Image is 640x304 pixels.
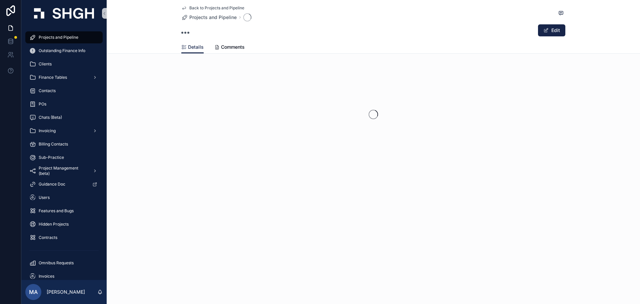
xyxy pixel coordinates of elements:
p: [PERSON_NAME] [47,289,85,295]
a: Projects and Pipeline [181,14,237,21]
span: Project Management (beta) [39,166,87,176]
span: Guidance Doc [39,182,65,187]
a: Outstanding Finance Info [25,45,103,57]
span: Sub-Practice [39,155,64,160]
span: MA [29,288,38,296]
a: Details [181,41,204,54]
a: Sub-Practice [25,151,103,164]
span: Projects and Pipeline [39,35,78,40]
a: Guidance Doc [25,178,103,190]
span: Contracts [39,235,57,240]
span: Outstanding Finance Info [39,48,85,53]
span: Hidden Projects [39,222,69,227]
span: Invoices [39,274,54,279]
a: Billing Contacts [25,138,103,150]
a: Omnibus Requests [25,257,103,269]
span: Invoicing [39,128,56,133]
span: POs [39,101,46,107]
a: Chats (Beta) [25,111,103,123]
a: Projects and Pipeline [25,31,103,43]
a: Invoices [25,270,103,282]
a: Comments [214,41,245,54]
div: scrollable content [21,27,107,280]
span: Billing Contacts [39,141,68,147]
a: Users [25,192,103,204]
a: Finance Tables [25,71,103,83]
span: Details [188,44,204,50]
span: Omnibus Requests [39,260,74,266]
span: Users [39,195,50,200]
span: Features and Bugs [39,208,74,214]
button: Edit [538,24,565,36]
a: Features and Bugs [25,205,103,217]
a: Contracts [25,232,103,244]
span: Comments [221,44,245,50]
a: Project Management (beta) [25,165,103,177]
a: Invoicing [25,125,103,137]
a: Clients [25,58,103,70]
span: Projects and Pipeline [189,14,237,21]
span: Clients [39,61,52,67]
span: Chats (Beta) [39,115,62,120]
a: Back to Projects and Pipeline [181,5,244,11]
span: Back to Projects and Pipeline [189,5,244,11]
span: Contacts [39,88,56,93]
a: Hidden Projects [25,218,103,230]
img: App logo [34,8,94,19]
a: POs [25,98,103,110]
span: Finance Tables [39,75,67,80]
a: Contacts [25,85,103,97]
